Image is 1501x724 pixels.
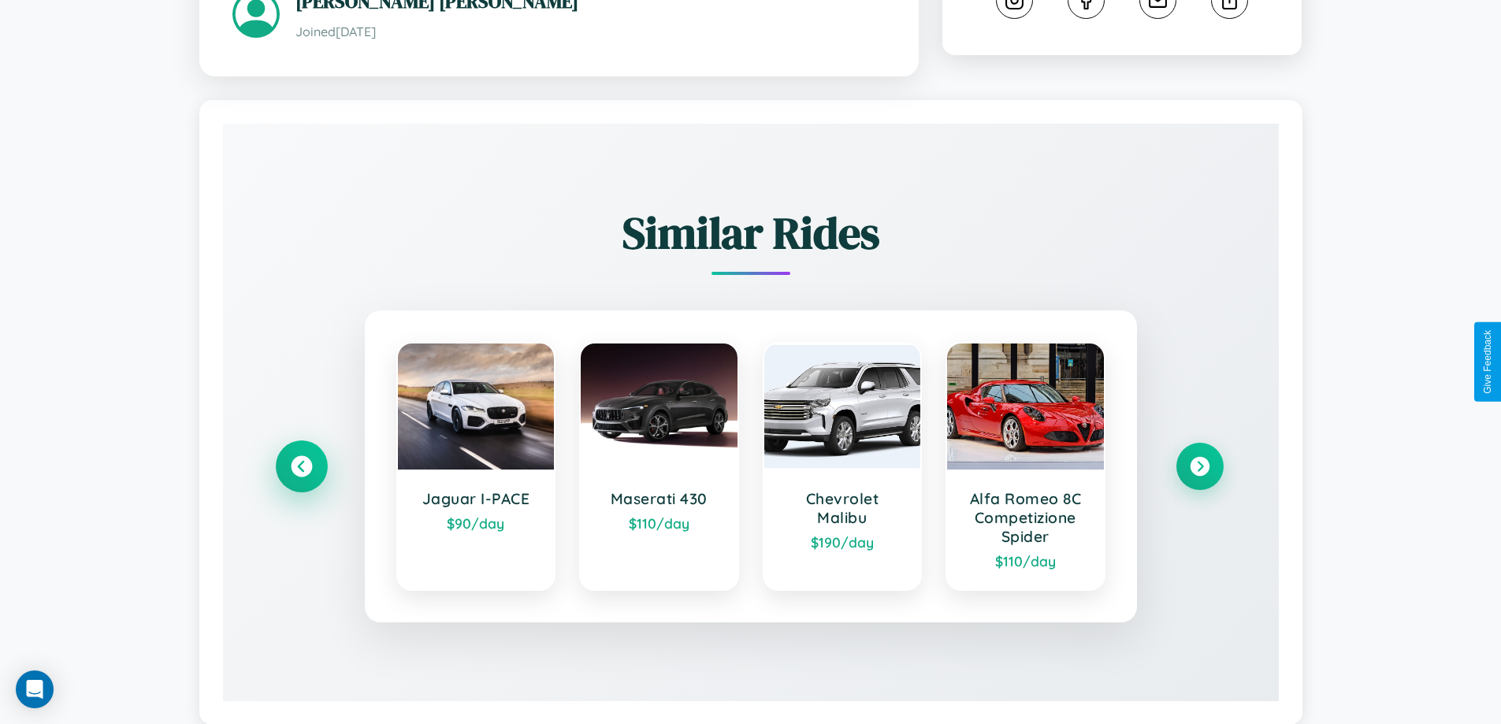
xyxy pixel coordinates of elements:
[763,342,923,591] a: Chevrolet Malibu$190/day
[1482,330,1493,394] div: Give Feedback
[963,489,1088,546] h3: Alfa Romeo 8C Competizione Spider
[946,342,1105,591] a: Alfa Romeo 8C Competizione Spider$110/day
[414,489,539,508] h3: Jaguar I-PACE
[295,20,886,43] p: Joined [DATE]
[780,533,905,551] div: $ 190 /day
[780,489,905,527] h3: Chevrolet Malibu
[16,670,54,708] div: Open Intercom Messenger
[396,342,556,591] a: Jaguar I-PACE$90/day
[596,489,722,508] h3: Maserati 430
[596,514,722,532] div: $ 110 /day
[579,342,739,591] a: Maserati 430$110/day
[278,202,1224,263] h2: Similar Rides
[963,552,1088,570] div: $ 110 /day
[414,514,539,532] div: $ 90 /day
